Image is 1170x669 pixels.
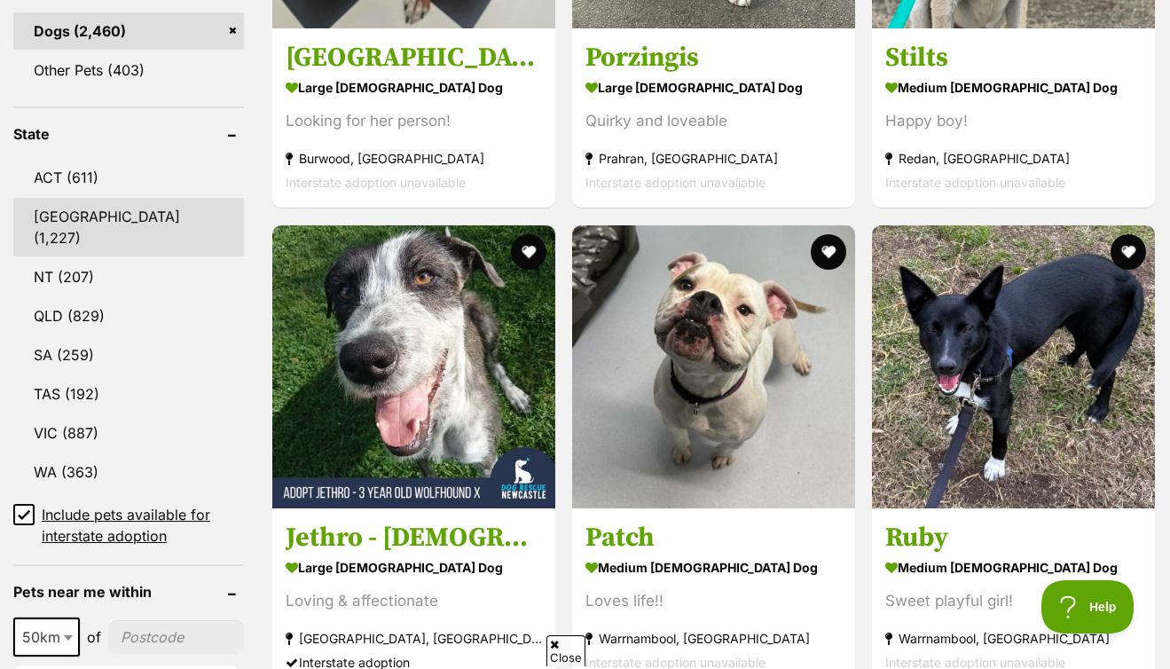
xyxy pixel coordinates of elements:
input: postcode [108,620,244,654]
strong: Prahran, [GEOGRAPHIC_DATA] [585,147,842,171]
strong: medium [DEMOGRAPHIC_DATA] Dog [885,555,1142,580]
span: Interstate adoption unavailable [585,176,766,191]
span: 50km [15,625,78,649]
h3: Patch [585,521,842,555]
div: Looking for her person! [286,110,542,134]
h3: Ruby [885,521,1142,555]
button: favourite [811,234,846,270]
strong: large [DEMOGRAPHIC_DATA] Dog [286,75,542,101]
div: Loving & affectionate [286,589,542,613]
img: Jethro - 3 Year Old Wolfhound X - Irish Wolfhound Dog [272,225,555,508]
strong: medium [DEMOGRAPHIC_DATA] Dog [585,555,842,580]
span: Interstate adoption unavailable [885,176,1065,191]
a: WA (363) [13,453,244,491]
div: Sweet playful girl! [885,589,1142,613]
strong: large [DEMOGRAPHIC_DATA] Dog [286,555,542,580]
h3: Stilts [885,42,1142,75]
button: favourite [1111,234,1146,270]
a: QLD (829) [13,297,244,334]
a: Include pets available for interstate adoption [13,504,244,547]
h3: [GEOGRAPHIC_DATA] [286,42,542,75]
span: Interstate adoption unavailable [286,176,466,191]
iframe: Help Scout Beacon - Open [1041,580,1135,634]
button: favourite [511,234,546,270]
a: [GEOGRAPHIC_DATA] (1,227) [13,198,244,256]
a: Dogs (2,460) [13,12,244,50]
span: Include pets available for interstate adoption [42,504,244,547]
h3: Porzingis [585,42,842,75]
a: Other Pets (403) [13,51,244,89]
a: [GEOGRAPHIC_DATA] large [DEMOGRAPHIC_DATA] Dog Looking for her person! Burwood, [GEOGRAPHIC_DATA]... [272,28,555,209]
h3: Jethro - [DEMOGRAPHIC_DATA] Wolfhound X [286,521,542,555]
div: Happy boy! [885,110,1142,134]
a: SA (259) [13,336,244,374]
img: Ruby - Australian Kelpie Dog [872,225,1155,508]
strong: medium [DEMOGRAPHIC_DATA] Dog [885,75,1142,101]
a: NT (207) [13,258,244,295]
a: TAS (192) [13,375,244,413]
span: Close [546,635,585,666]
a: Porzingis large [DEMOGRAPHIC_DATA] Dog Quirky and loveable Prahran, [GEOGRAPHIC_DATA] Interstate ... [572,28,855,209]
strong: large [DEMOGRAPHIC_DATA] Dog [585,75,842,101]
img: Patch - Australian Bulldog [572,225,855,508]
a: VIC (887) [13,414,244,452]
strong: Warrnambool, [GEOGRAPHIC_DATA] [585,626,842,650]
span: of [87,626,101,648]
a: Stilts medium [DEMOGRAPHIC_DATA] Dog Happy boy! Redan, [GEOGRAPHIC_DATA] Interstate adoption unav... [872,28,1155,209]
strong: Burwood, [GEOGRAPHIC_DATA] [286,147,542,171]
header: State [13,126,244,142]
strong: Redan, [GEOGRAPHIC_DATA] [885,147,1142,171]
div: Loves life!! [585,589,842,613]
a: ACT (611) [13,159,244,196]
div: Quirky and loveable [585,110,842,134]
strong: [GEOGRAPHIC_DATA], [GEOGRAPHIC_DATA] [286,626,542,650]
header: Pets near me within [13,584,244,600]
span: 50km [13,618,80,657]
strong: Warrnambool, [GEOGRAPHIC_DATA] [885,626,1142,650]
